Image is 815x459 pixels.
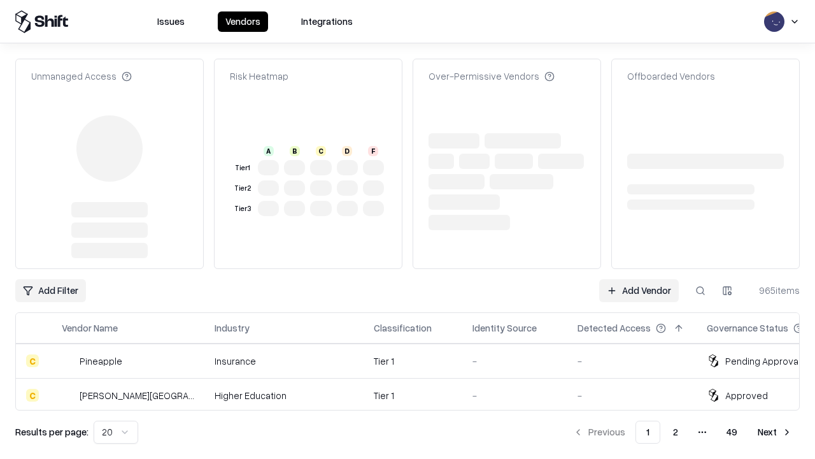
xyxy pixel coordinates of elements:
[368,146,378,156] div: F
[627,69,715,83] div: Offboarded Vendors
[62,354,74,367] img: Pineapple
[15,425,89,439] p: Results per page:
[232,203,253,214] div: Tier 3
[374,354,452,368] div: Tier 1
[635,421,660,444] button: 1
[26,389,39,402] div: C
[725,389,768,402] div: Approved
[565,421,800,444] nav: pagination
[215,354,353,368] div: Insurance
[62,321,118,335] div: Vendor Name
[218,11,268,32] button: Vendors
[578,389,686,402] div: -
[472,354,557,368] div: -
[750,421,800,444] button: Next
[578,354,686,368] div: -
[725,354,800,368] div: Pending Approval
[230,69,288,83] div: Risk Heatmap
[26,354,39,367] div: C
[472,321,537,335] div: Identity Source
[215,321,250,335] div: Industry
[716,421,748,444] button: 49
[472,389,557,402] div: -
[232,183,253,194] div: Tier 2
[749,284,800,297] div: 965 items
[150,11,192,32] button: Issues
[62,389,74,402] img: Reichman University
[31,69,132,83] div: Unmanaged Access
[80,354,122,368] div: Pineapple
[663,421,688,444] button: 2
[290,146,300,156] div: B
[429,69,555,83] div: Over-Permissive Vendors
[294,11,360,32] button: Integrations
[374,389,452,402] div: Tier 1
[215,389,353,402] div: Higher Education
[578,321,651,335] div: Detected Access
[264,146,274,156] div: A
[80,389,194,402] div: [PERSON_NAME][GEOGRAPHIC_DATA]
[374,321,432,335] div: Classification
[15,279,86,302] button: Add Filter
[232,163,253,173] div: Tier 1
[342,146,352,156] div: D
[707,321,788,335] div: Governance Status
[599,279,679,302] a: Add Vendor
[316,146,326,156] div: C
